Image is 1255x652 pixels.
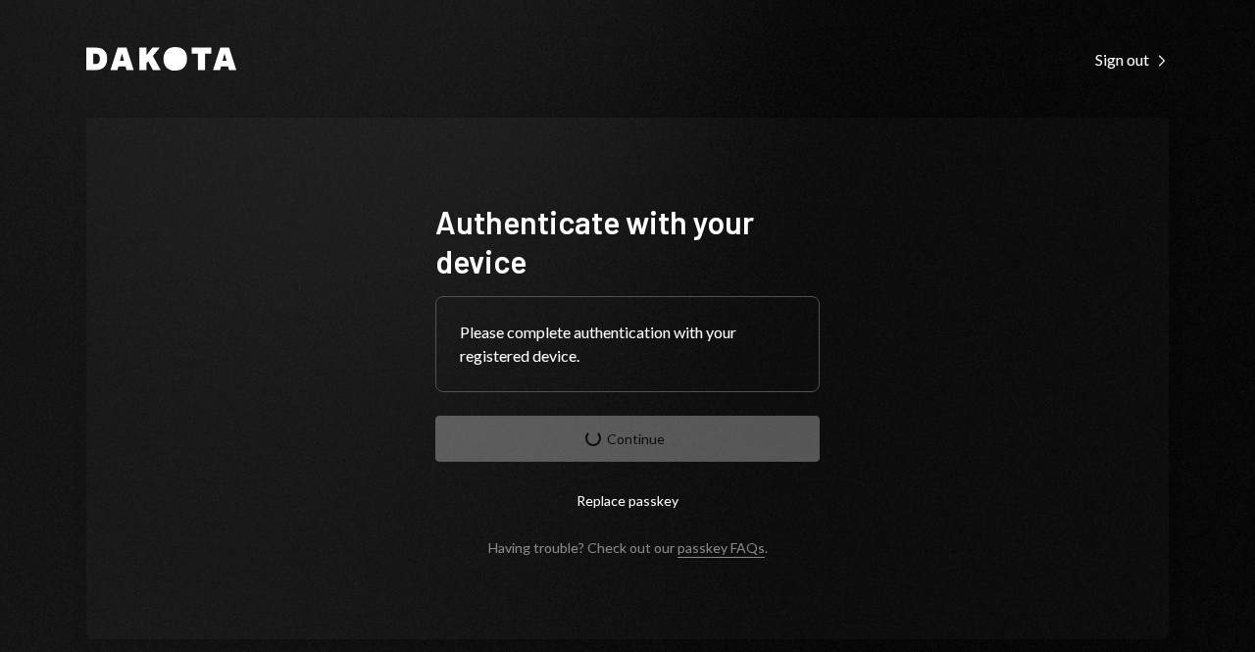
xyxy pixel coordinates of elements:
button: Replace passkey [435,477,820,524]
div: Having trouble? Check out our . [488,539,768,556]
div: Sign out [1095,50,1169,70]
div: Please complete authentication with your registered device. [460,321,795,368]
h1: Authenticate with your device [435,202,820,280]
a: Sign out [1095,48,1169,70]
a: passkey FAQs [678,539,765,558]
